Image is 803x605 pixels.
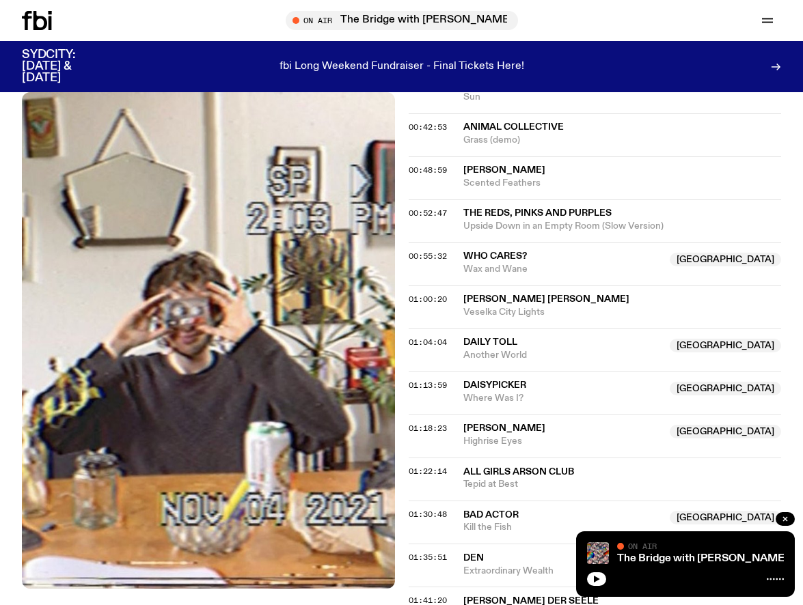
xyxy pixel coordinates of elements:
span: 01:00:20 [409,294,447,305]
span: 01:22:14 [409,466,447,477]
button: 00:42:53 [409,124,447,131]
span: 00:55:32 [409,251,447,262]
span: 01:18:23 [409,423,447,434]
button: 01:04:04 [409,339,447,346]
span: Another World [463,349,662,362]
a: The Bridge with [PERSON_NAME] [617,553,788,564]
button: 00:48:59 [409,167,447,174]
span: Wax and Wane [463,263,662,276]
span: The Reds, Pinks and Purples [463,208,612,218]
button: 01:13:59 [409,382,447,389]
p: fbi Long Weekend Fundraiser - Final Tickets Here! [280,61,524,73]
span: Scented Feathers [463,177,782,190]
span: Who Cares? [463,251,527,261]
span: Highrise Eyes [463,435,662,448]
span: 01:30:48 [409,509,447,520]
button: 01:00:20 [409,296,447,303]
span: Extraordinary Wealth [463,565,662,578]
span: [PERSON_NAME] [PERSON_NAME] [463,294,629,304]
span: Animal Collective [463,122,564,132]
img: Jasper Craig Adams holds a vintage camera to his eye, obscuring his face. He is wearing a grey ju... [22,92,395,589]
span: Daisypicker [463,380,526,390]
span: 00:52:47 [409,208,447,219]
span: [GEOGRAPHIC_DATA] [670,382,781,395]
button: 00:55:32 [409,253,447,260]
span: Where Was I? [463,392,662,405]
button: 01:41:20 [409,597,447,604]
button: 01:22:14 [409,468,447,475]
button: 01:35:51 [409,554,447,561]
h3: SYDCITY: [DATE] & [DATE] [22,49,109,84]
span: 01:13:59 [409,380,447,391]
span: Den [463,553,484,563]
span: Tepid at Best [463,478,782,491]
span: Sun [463,91,782,104]
span: 00:48:59 [409,165,447,175]
span: 01:04:04 [409,337,447,348]
span: 00:42:53 [409,122,447,132]
span: [PERSON_NAME] [463,165,545,175]
button: 00:52:47 [409,210,447,217]
span: All Girls Arson Club [463,467,574,477]
span: 01:35:51 [409,552,447,563]
span: Bad Actor [463,510,519,520]
span: Veselka City Lights [463,306,782,319]
span: [PERSON_NAME] [463,423,545,433]
button: On AirThe Bridge with [PERSON_NAME] [286,11,518,30]
span: Kill the Fish [463,521,662,534]
span: [GEOGRAPHIC_DATA] [670,425,781,438]
button: 01:18:23 [409,425,447,432]
span: [GEOGRAPHIC_DATA] [670,511,781,524]
span: On Air [628,541,657,550]
span: Daily Toll [463,337,517,347]
button: 01:30:48 [409,511,447,518]
span: [GEOGRAPHIC_DATA] [670,339,781,352]
span: Grass (demo) [463,134,782,147]
span: [GEOGRAPHIC_DATA] [670,253,781,266]
span: Upside Down in an Empty Room (Slow Version) [463,220,782,233]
